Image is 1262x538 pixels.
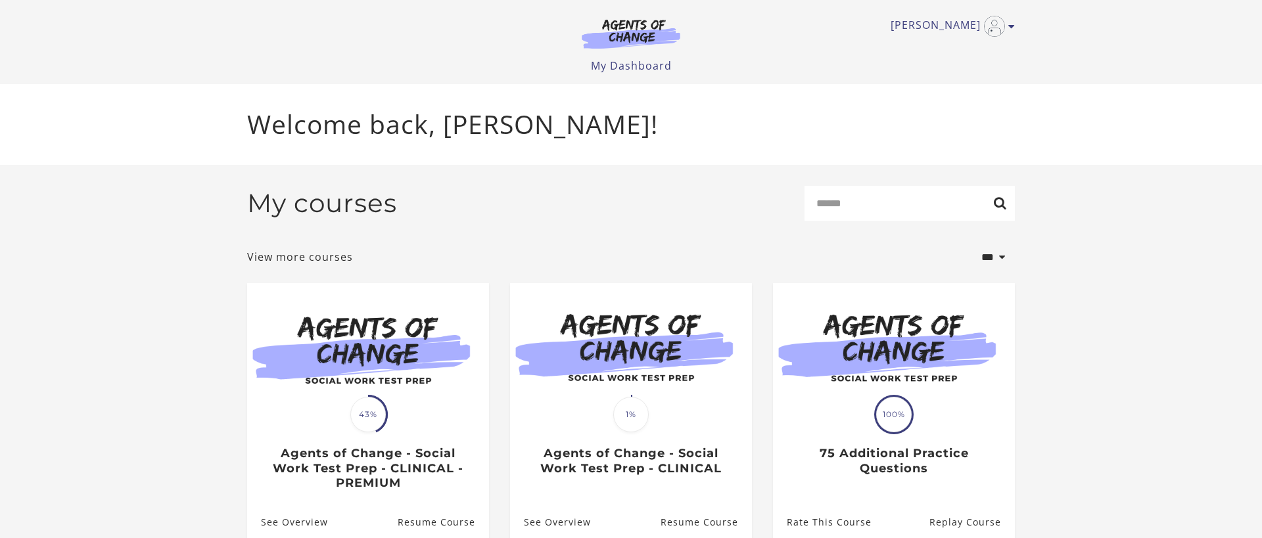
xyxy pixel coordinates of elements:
a: View more courses [247,249,353,265]
span: 43% [350,397,386,432]
p: Welcome back, [PERSON_NAME]! [247,105,1015,144]
span: 1% [613,397,649,432]
img: Agents of Change Logo [568,18,694,49]
h3: Agents of Change - Social Work Test Prep - CLINICAL [524,446,737,476]
h3: 75 Additional Practice Questions [787,446,1000,476]
a: My Dashboard [591,58,672,73]
h3: Agents of Change - Social Work Test Prep - CLINICAL - PREMIUM [261,446,475,491]
span: 100% [876,397,912,432]
a: Toggle menu [891,16,1008,37]
h2: My courses [247,188,397,219]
